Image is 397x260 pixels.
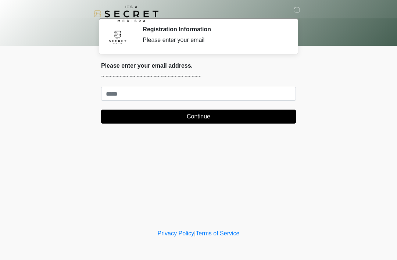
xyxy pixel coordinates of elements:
[143,36,285,44] div: Please enter your email
[143,26,285,33] h2: Registration Information
[101,110,296,124] button: Continue
[158,230,194,236] a: Privacy Policy
[194,230,196,236] a: |
[196,230,239,236] a: Terms of Service
[101,72,296,81] p: ~~~~~~~~~~~~~~~~~~~~~~~~~~~~~
[101,62,296,69] h2: Please enter your email address.
[94,6,158,22] img: It's A Secret Med Spa Logo
[107,26,129,48] img: Agent Avatar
